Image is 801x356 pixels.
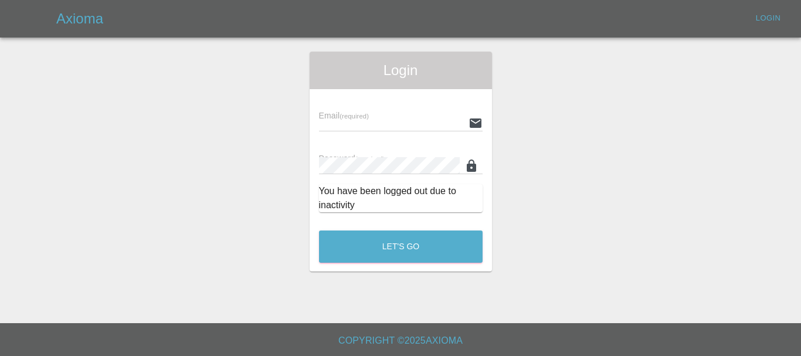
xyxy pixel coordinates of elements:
[319,154,385,163] span: Password
[319,184,483,212] div: You have been logged out due to inactivity
[9,333,792,349] h6: Copyright © 2025 Axioma
[749,9,787,28] a: Login
[319,111,369,120] span: Email
[355,155,385,162] small: (required)
[340,113,369,120] small: (required)
[319,61,483,80] span: Login
[56,9,103,28] h5: Axioma
[319,230,483,263] button: Let's Go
